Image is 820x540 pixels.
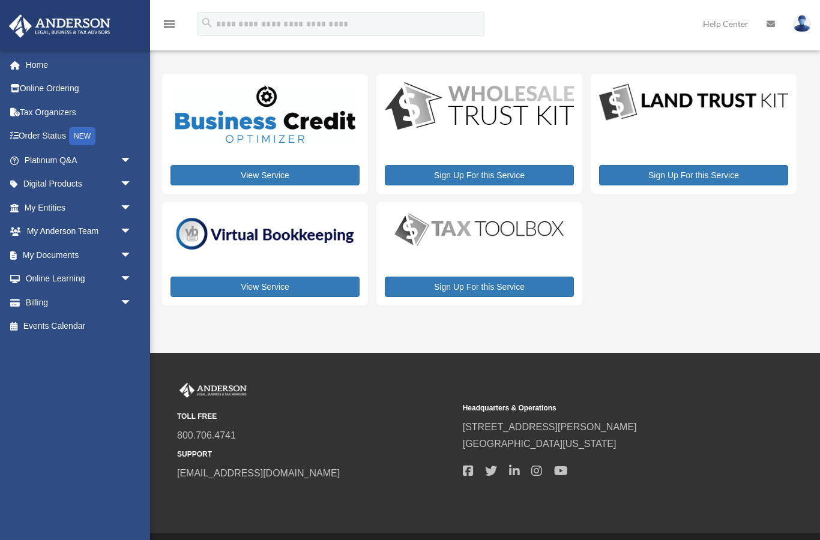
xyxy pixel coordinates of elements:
[8,148,150,172] a: Platinum Q&Aarrow_drop_down
[177,430,236,440] a: 800.706.4741
[599,82,788,123] img: LandTrust_lgo-1.jpg
[120,267,144,292] span: arrow_drop_down
[69,127,95,145] div: NEW
[8,220,150,244] a: My Anderson Teamarrow_drop_down
[463,439,617,449] a: [GEOGRAPHIC_DATA][US_STATE]
[385,165,574,185] a: Sign Up For this Service
[120,148,144,173] span: arrow_drop_down
[385,277,574,297] a: Sign Up For this Service
[8,53,150,77] a: Home
[8,77,150,101] a: Online Ordering
[8,267,150,291] a: Online Learningarrow_drop_down
[120,196,144,220] span: arrow_drop_down
[8,172,144,196] a: Digital Productsarrow_drop_down
[8,314,150,338] a: Events Calendar
[162,17,176,31] i: menu
[385,211,574,248] img: taxtoolbox_new-1.webp
[120,220,144,244] span: arrow_drop_down
[8,100,150,124] a: Tax Organizers
[170,277,360,297] a: View Service
[177,448,454,461] small: SUPPORT
[8,196,150,220] a: My Entitiesarrow_drop_down
[599,165,788,185] a: Sign Up For this Service
[8,290,150,314] a: Billingarrow_drop_down
[120,172,144,197] span: arrow_drop_down
[8,124,150,149] a: Order StatusNEW
[793,15,811,32] img: User Pic
[120,243,144,268] span: arrow_drop_down
[162,21,176,31] a: menu
[177,468,340,478] a: [EMAIL_ADDRESS][DOMAIN_NAME]
[8,243,150,267] a: My Documentsarrow_drop_down
[463,402,740,415] small: Headquarters & Operations
[170,165,360,185] a: View Service
[385,82,574,132] img: WS-Trust-Kit-lgo-1.jpg
[200,16,214,29] i: search
[5,14,114,38] img: Anderson Advisors Platinum Portal
[177,383,249,398] img: Anderson Advisors Platinum Portal
[463,422,637,432] a: [STREET_ADDRESS][PERSON_NAME]
[177,410,454,423] small: TOLL FREE
[120,290,144,315] span: arrow_drop_down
